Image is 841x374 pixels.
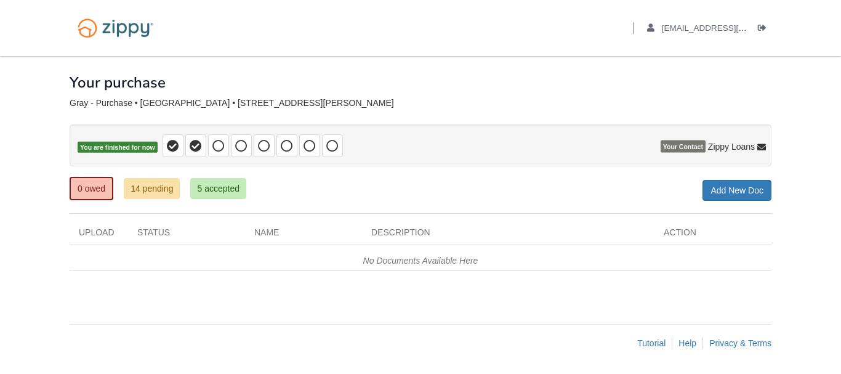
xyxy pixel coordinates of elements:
div: Upload [70,226,128,245]
a: Add New Doc [702,180,771,201]
a: 5 accepted [190,178,246,199]
div: Action [654,226,771,245]
div: Status [128,226,245,245]
em: No Documents Available Here [363,256,478,266]
a: Log out [758,23,771,36]
div: Description [362,226,654,245]
img: Logo [70,12,161,44]
span: You are finished for now [78,142,158,153]
a: Privacy & Terms [709,338,771,348]
span: Your Contact [661,140,706,153]
div: Gray - Purchase • [GEOGRAPHIC_DATA] • [STREET_ADDRESS][PERSON_NAME] [70,98,771,108]
a: 14 pending [124,178,180,199]
a: Help [678,338,696,348]
a: Tutorial [637,338,666,348]
h1: Your purchase [70,75,166,91]
div: Name [245,226,362,245]
span: ivangray44@yahoo.com [662,23,803,33]
a: 0 owed [70,177,113,200]
span: Zippy Loans [708,140,755,153]
a: edit profile [647,23,803,36]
